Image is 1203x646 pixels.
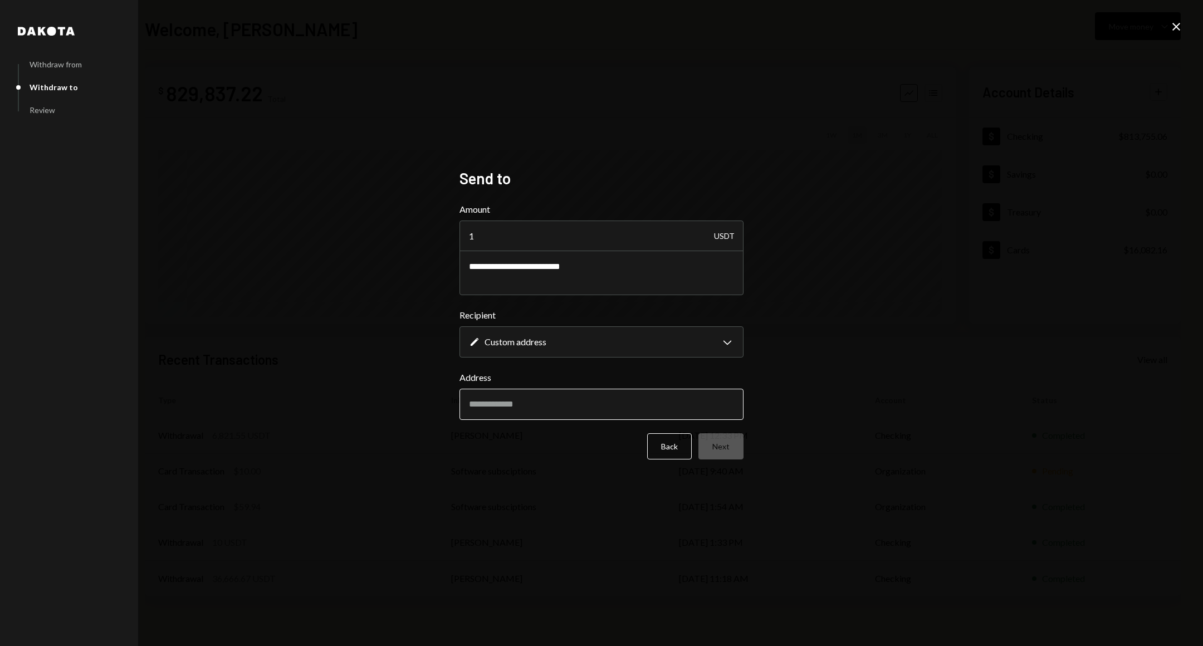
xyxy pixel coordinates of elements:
input: Enter amount [459,221,744,252]
label: Amount [459,203,744,216]
label: Recipient [459,309,744,322]
button: Back [647,433,692,459]
div: Review [30,105,55,115]
button: Recipient [459,326,744,358]
div: Withdraw from [30,60,82,69]
div: Withdraw to [30,82,78,92]
div: USDT [714,221,735,252]
h2: Send to [459,168,744,189]
label: Address [459,371,744,384]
